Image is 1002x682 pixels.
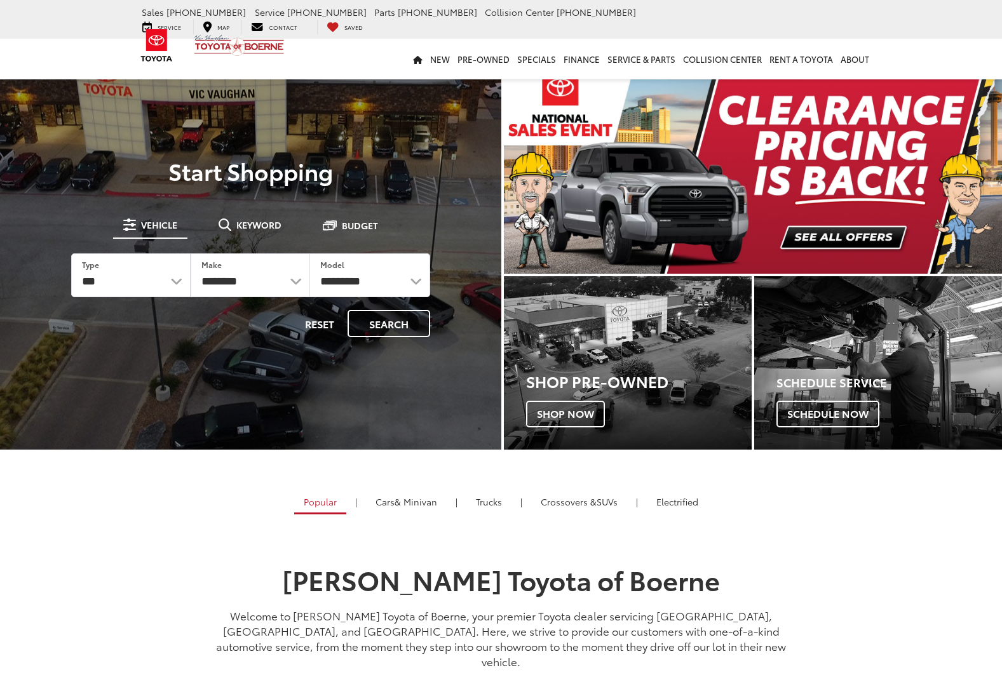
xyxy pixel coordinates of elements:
span: Budget [342,221,378,230]
span: Contact [269,23,297,31]
span: Sales [142,6,164,18]
h1: [PERSON_NAME] Toyota of Boerne [206,565,797,594]
a: Service [133,20,191,34]
button: Click to view previous picture. [504,89,579,248]
button: Reset [294,310,345,337]
p: Start Shopping [53,158,448,184]
span: Vehicle [141,220,177,229]
a: Cars [366,491,447,512]
li: | [517,495,525,508]
a: Electrified [647,491,708,512]
a: New [426,39,454,79]
img: Toyota [133,25,180,66]
span: [PHONE_NUMBER] [287,6,367,18]
li: | [452,495,461,508]
div: Toyota [504,276,752,450]
label: Make [201,259,222,270]
a: Contact [241,20,307,34]
a: Trucks [466,491,511,512]
span: Collision Center [485,6,554,18]
button: Click to view next picture. [927,89,1002,248]
span: [PHONE_NUMBER] [398,6,477,18]
span: Crossovers & [541,495,597,508]
a: Collision Center [679,39,766,79]
a: Finance [560,39,604,79]
a: Shop Pre-Owned Shop Now [504,276,752,450]
div: Toyota [754,276,1002,450]
li: | [352,495,360,508]
a: Specials [513,39,560,79]
h4: Schedule Service [776,377,1002,389]
span: Parts [374,6,395,18]
span: [PHONE_NUMBER] [557,6,636,18]
li: | [633,495,641,508]
a: Rent a Toyota [766,39,837,79]
span: Map [217,23,229,31]
span: & Minivan [395,495,437,508]
span: Saved [344,23,363,31]
span: Keyword [236,220,281,229]
img: Vic Vaughan Toyota of Boerne [194,34,285,57]
a: My Saved Vehicles [317,20,372,34]
a: Home [409,39,426,79]
a: Map [193,20,239,34]
a: About [837,39,873,79]
span: Schedule Now [776,401,879,427]
span: Service [255,6,285,18]
a: Popular [294,491,346,514]
a: Schedule Service Schedule Now [754,276,1002,450]
span: Service [158,23,181,31]
p: Welcome to [PERSON_NAME] Toyota of Boerne, your premier Toyota dealer servicing [GEOGRAPHIC_DATA]... [206,608,797,669]
h3: Shop Pre-Owned [526,373,752,389]
span: [PHONE_NUMBER] [166,6,246,18]
a: Service & Parts: Opens in a new tab [604,39,679,79]
span: Shop Now [526,401,605,427]
a: SUVs [531,491,627,512]
a: Pre-Owned [454,39,513,79]
label: Model [320,259,344,270]
button: Search [348,310,430,337]
label: Type [82,259,99,270]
